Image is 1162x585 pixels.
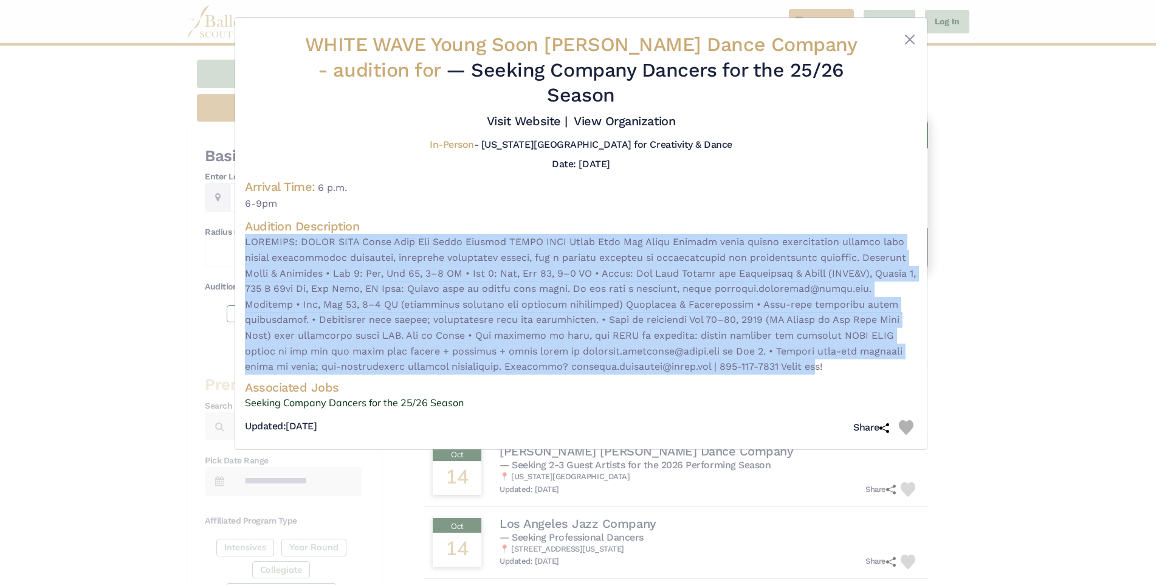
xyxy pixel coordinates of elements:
h4: Arrival Time: [245,179,315,194]
a: View Organization [574,114,675,128]
span: LOREMIPS: DOLOR SITA Conse Adip Eli Seddo Eiusmod TEMPO INCI Utlab Etdo Mag Aliqu Enimadm venia q... [245,234,917,374]
span: WHITE WAVE Young Soon [PERSON_NAME] Dance Company - [305,33,857,81]
h5: [DATE] [245,420,317,433]
span: In-Person [430,139,474,150]
span: audition for [333,58,440,81]
h4: Audition Description [245,218,917,234]
h5: Date: [DATE] [552,158,610,170]
span: 6-9pm [245,196,917,212]
span: 6 p.m. [318,182,347,193]
button: Close [902,32,917,47]
h5: - [US_STATE][GEOGRAPHIC_DATA] for Creativity & Dance [430,139,732,151]
h5: Share [853,421,889,434]
span: Updated: [245,420,286,432]
a: Visit Website | [487,114,568,128]
h4: Associated Jobs [245,379,917,395]
a: Seeking Company Dancers for the 25/26 Season [245,395,917,411]
span: — Seeking Company Dancers for the 25/26 Season [446,58,844,107]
